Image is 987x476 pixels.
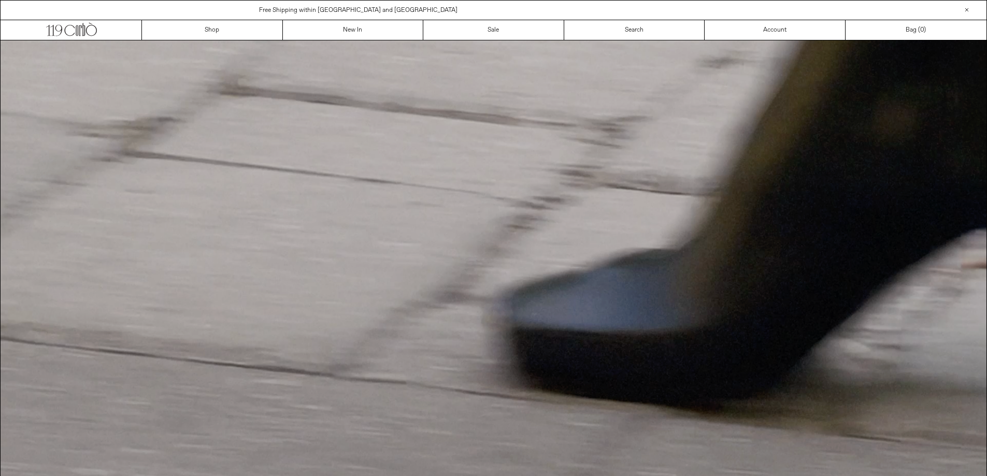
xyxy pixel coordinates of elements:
[142,20,283,40] a: Shop
[259,6,457,15] a: Free Shipping within [GEOGRAPHIC_DATA] and [GEOGRAPHIC_DATA]
[705,20,846,40] a: Account
[846,20,986,40] a: Bag ()
[920,25,926,35] span: )
[283,20,424,40] a: New In
[920,26,924,34] span: 0
[423,20,564,40] a: Sale
[564,20,705,40] a: Search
